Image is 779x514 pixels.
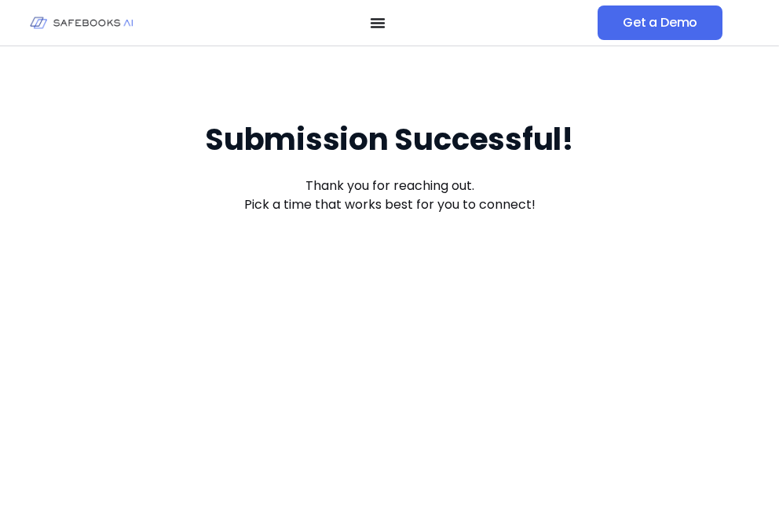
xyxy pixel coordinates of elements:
nav: Menu [158,15,598,31]
a: Get a Demo [598,5,722,40]
p: Thank you for reaching out. Pick a time that works best for you to connect! [244,177,536,214]
button: Menu Toggle [370,15,386,31]
span: Get a Demo [623,15,697,31]
h2: Submission Successful! [205,122,574,158]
